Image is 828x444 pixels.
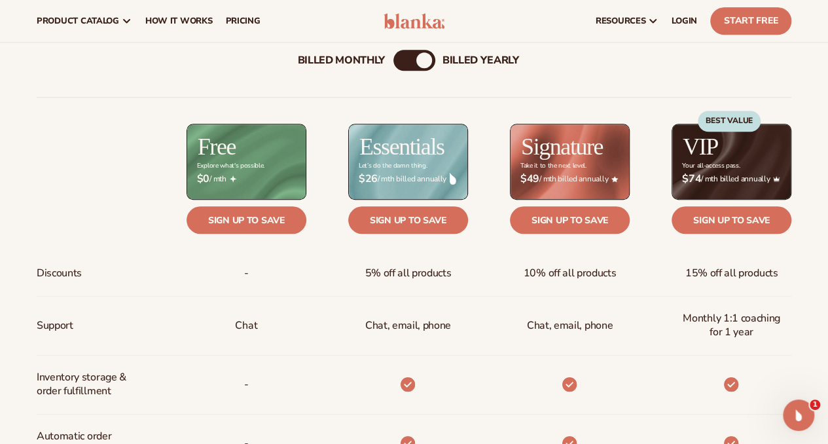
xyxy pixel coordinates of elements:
span: How It Works [145,16,213,26]
span: / mth billed annually [359,173,458,185]
h2: VIP [683,135,718,158]
span: pricing [225,16,260,26]
img: logo [384,13,445,29]
span: LOGIN [672,16,697,26]
span: 1 [810,399,820,410]
strong: $0 [197,173,209,185]
span: - [244,261,249,286]
h2: Signature [521,135,603,158]
span: / mth billed annually [682,173,781,185]
span: resources [596,16,645,26]
span: Discounts [37,261,82,286]
a: Sign up to save [348,206,468,234]
img: free_bg.png [187,124,306,199]
img: Essentials_BG_9050f826-5aa9-47d9-a362-757b82c62641.jpg [349,124,467,199]
span: 10% off all products [524,261,617,286]
span: Inventory storage & order fulfillment [37,365,126,403]
p: Chat, email, phone [365,314,451,338]
img: drop.png [450,173,456,185]
span: Chat, email, phone [527,314,613,338]
div: Billed Monthly [298,54,386,66]
span: product catalog [37,16,119,26]
span: 15% off all products [685,261,778,286]
a: Sign up to save [187,206,306,234]
p: - [244,373,249,397]
span: 5% off all products [365,261,451,286]
a: Sign up to save [510,206,630,234]
img: VIP_BG_199964bd-3653-43bc-8a67-789d2d7717b9.jpg [672,124,791,199]
span: Support [37,314,73,338]
img: Free_Icon_bb6e7c7e-73f8-44bd-8ed0-223ea0fc522e.png [230,176,236,182]
strong: $49 [520,173,539,185]
a: Sign up to save [672,206,791,234]
img: Signature_BG_eeb718c8-65ac-49e3-a4e5-327c6aa73146.jpg [511,124,629,199]
img: Crown_2d87c031-1b5a-4345-8312-a4356ddcde98.png [773,176,780,182]
img: Star_6.png [611,176,618,182]
strong: $26 [359,173,378,185]
span: / mth billed annually [520,173,619,185]
p: Chat [235,314,257,338]
h2: Free [198,135,236,158]
span: / mth [197,173,296,185]
strong: $74 [682,173,701,185]
div: BEST VALUE [698,111,761,132]
div: billed Yearly [442,54,519,66]
h2: Essentials [359,135,444,158]
iframe: Intercom live chat [783,399,814,431]
a: Start Free [710,7,791,35]
span: Monthly 1:1 coaching for 1 year [682,306,781,344]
